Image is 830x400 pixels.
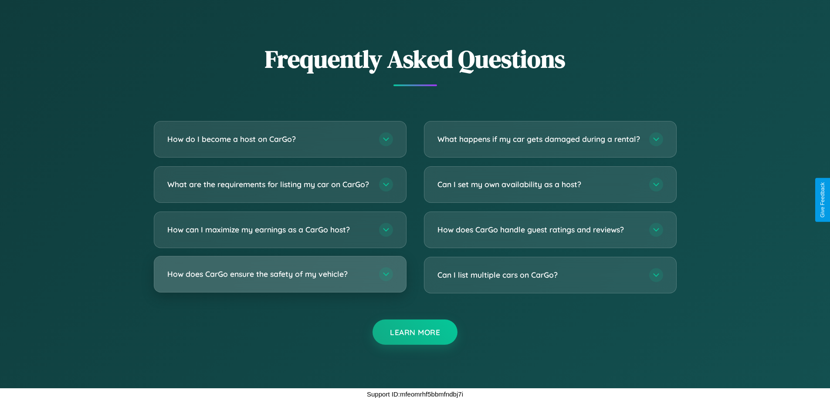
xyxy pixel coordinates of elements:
h3: Can I list multiple cars on CarGo? [437,269,640,280]
button: Learn More [373,319,457,345]
p: Support ID: mfeomrhf5bbmfndbj7i [367,388,463,400]
h3: What are the requirements for listing my car on CarGo? [167,179,370,190]
h3: How does CarGo handle guest ratings and reviews? [437,224,640,235]
h2: Frequently Asked Questions [154,42,677,76]
h3: What happens if my car gets damaged during a rental? [437,134,640,145]
h3: Can I set my own availability as a host? [437,179,640,190]
div: Give Feedback [820,182,826,218]
h3: How does CarGo ensure the safety of my vehicle? [167,269,370,279]
h3: How can I maximize my earnings as a CarGo host? [167,224,370,235]
h3: How do I become a host on CarGo? [167,134,370,145]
